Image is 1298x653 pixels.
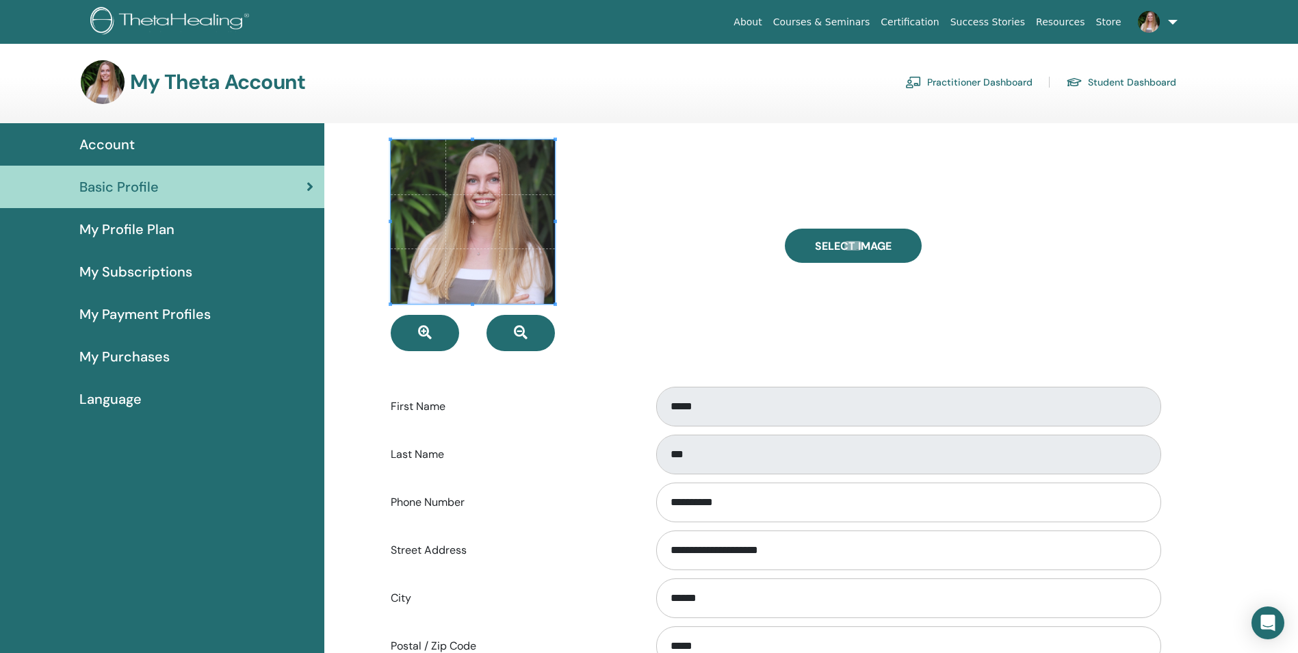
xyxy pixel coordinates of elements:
[79,134,135,155] span: Account
[380,537,643,563] label: Street Address
[905,76,922,88] img: chalkboard-teacher.svg
[1066,71,1176,93] a: Student Dashboard
[768,10,876,35] a: Courses & Seminars
[1091,10,1127,35] a: Store
[815,239,892,253] span: Select Image
[79,304,211,324] span: My Payment Profiles
[728,10,767,35] a: About
[1030,10,1091,35] a: Resources
[1138,11,1160,33] img: default.jpg
[81,60,125,104] img: default.jpg
[79,261,192,282] span: My Subscriptions
[945,10,1030,35] a: Success Stories
[380,441,643,468] label: Last Name
[79,389,142,409] span: Language
[79,219,174,240] span: My Profile Plan
[875,10,944,35] a: Certification
[380,394,643,420] label: First Name
[1251,606,1284,639] div: Open Intercom Messenger
[90,7,254,38] img: logo.png
[380,489,643,515] label: Phone Number
[1066,77,1082,88] img: graduation-cap.svg
[844,241,862,251] input: Select Image
[130,70,305,94] h3: My Theta Account
[905,71,1033,93] a: Practitioner Dashboard
[79,346,170,367] span: My Purchases
[79,177,159,197] span: Basic Profile
[380,585,643,611] label: City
